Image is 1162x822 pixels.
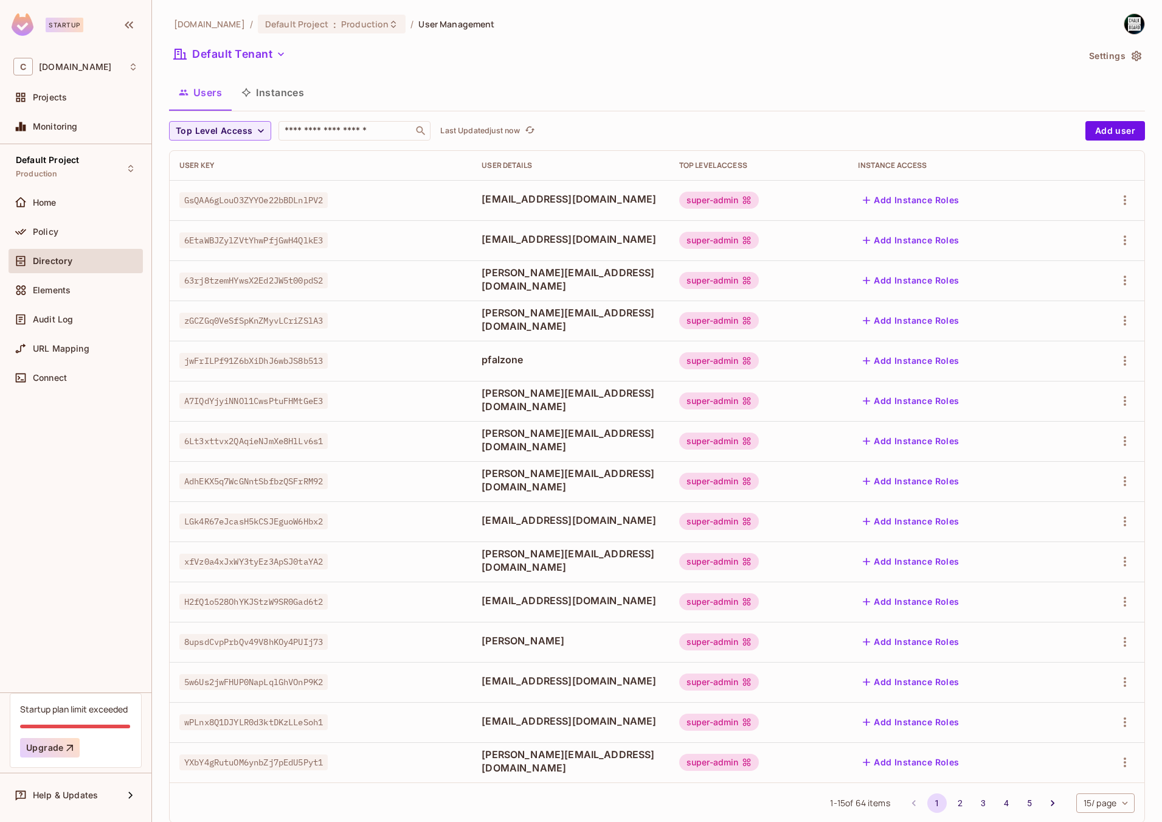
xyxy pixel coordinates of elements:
[1076,793,1135,813] div: 15 / page
[482,192,660,206] span: [EMAIL_ADDRESS][DOMAIN_NAME]
[858,431,964,451] button: Add Instance Roles
[333,19,337,29] span: :
[179,433,328,449] span: 6Lt3xttvx2QAqieNJmXe8HlLv6s1
[20,703,128,715] div: Startup plan limit exceeded
[858,161,1064,170] div: Instance Access
[179,161,462,170] div: User Key
[482,427,660,453] span: [PERSON_NAME][EMAIL_ADDRESS][DOMAIN_NAME]
[858,391,964,411] button: Add Instance Roles
[16,155,79,165] span: Default Project
[20,738,80,758] button: Upgrade
[33,122,78,131] span: Monitoring
[440,126,520,136] p: Last Updated just now
[33,285,71,295] span: Elements
[522,124,537,138] button: refresh
[1084,46,1145,66] button: Settings
[33,227,58,237] span: Policy
[179,714,328,730] span: wPLnx8Q1DJYLR0d3ktDKzLLeSoh1
[179,754,328,770] span: YXbY4gRutuOM6ynbZj7pEdU5Pyt1
[858,592,964,611] button: Add Instance Roles
[33,315,73,324] span: Audit Log
[16,169,58,179] span: Production
[33,790,98,800] span: Help & Updates
[176,124,252,139] span: Top Level Access
[418,18,494,30] span: User Management
[830,796,890,810] span: 1 - 15 of 64 items
[179,232,328,248] span: 6EtaWBJZylZVtYhwPfjGwH4QlkE3
[179,353,328,369] span: jwFrILPf91Z6bXiDhJ6wbJS8b513
[679,553,759,570] div: super-admin
[179,634,328,650] span: 8upsdCvpPrbQv49V8hKOy4PUIj73
[12,13,33,36] img: SReyMgAAAABJRU5ErkJggg==
[482,547,660,574] span: [PERSON_NAME][EMAIL_ADDRESS][DOMAIN_NAME]
[679,513,759,530] div: super-admin
[1124,14,1144,34] img: William Connelly
[950,793,970,813] button: Go to page 2
[482,748,660,775] span: [PERSON_NAME][EMAIL_ADDRESS][DOMAIN_NAME]
[679,714,759,731] div: super-admin
[341,18,389,30] span: Production
[858,231,964,250] button: Add Instance Roles
[858,190,964,210] button: Add Instance Roles
[858,351,964,371] button: Add Instance Roles
[13,58,33,75] span: C
[33,256,72,266] span: Directory
[679,433,759,450] div: super-admin
[482,674,660,688] span: [EMAIL_ADDRESS][DOMAIN_NAME]
[179,192,328,208] span: GsQAA6gLouO3ZYYOe22bBDLnlPV2
[179,473,328,489] span: AdhEKX5q7WcGNntSbfbzQSFrRM92
[250,18,253,30] li: /
[525,125,535,137] span: refresh
[179,594,328,610] span: H2fQ1o528OhYKJStzW9SR0Gad6t2
[679,593,759,610] div: super-admin
[679,272,759,289] div: super-admin
[33,373,67,383] span: Connect
[482,594,660,607] span: [EMAIL_ADDRESS][DOMAIN_NAME]
[679,674,759,691] div: super-admin
[679,473,759,490] div: super-admin
[179,393,328,409] span: A7IQdYjyiNNOl1CwsPtuFHMtGeE3
[482,714,660,728] span: [EMAIL_ADDRESS][DOMAIN_NAME]
[265,18,328,30] span: Default Project
[520,124,537,138] span: Click to refresh data
[858,672,964,692] button: Add Instance Roles
[169,77,232,108] button: Users
[33,92,67,102] span: Projects
[679,352,759,369] div: super-admin
[174,18,245,30] span: the active workspace
[927,793,947,813] button: page 1
[39,62,111,72] span: Workspace: chalkboard.io
[232,77,314,108] button: Instances
[46,18,83,32] div: Startup
[482,306,660,333] span: [PERSON_NAME][EMAIL_ADDRESS][DOMAIN_NAME]
[902,793,1064,813] nav: pagination navigation
[482,266,660,293] span: [PERSON_NAME][EMAIL_ADDRESS][DOMAIN_NAME]
[179,313,328,329] span: zGCZGq0VeSfSpKnZMyvLCriZSlA3
[179,514,328,529] span: LGk4R67eJcasH5kCSJEguoW6Hbx2
[858,271,964,290] button: Add Instance Roles
[858,632,964,652] button: Add Instance Roles
[482,161,660,170] div: User Details
[1020,793,1039,813] button: Go to page 5
[482,634,660,647] span: [PERSON_NAME]
[482,232,660,246] span: [EMAIL_ADDRESS][DOMAIN_NAME]
[858,753,964,772] button: Add Instance Roles
[410,18,413,30] li: /
[679,392,759,409] div: super-admin
[482,386,660,413] span: [PERSON_NAME][EMAIL_ADDRESS][DOMAIN_NAME]
[33,198,57,207] span: Home
[858,512,964,531] button: Add Instance Roles
[974,793,993,813] button: Go to page 3
[679,312,759,329] div: super-admin
[679,161,839,170] div: Top Level Access
[858,552,964,571] button: Add Instance Roles
[1043,793,1062,813] button: Go to next page
[169,44,291,64] button: Default Tenant
[858,311,964,330] button: Add Instance Roles
[482,467,660,493] span: [PERSON_NAME][EMAIL_ADDRESS][DOMAIN_NAME]
[33,344,89,354] span: URL Mapping
[679,754,759,771] div: super-admin
[679,192,759,209] div: super-admin
[179,273,328,288] span: 63rj8tzemHYwsX2Ed2JW5t00pdS2
[179,674,328,690] span: 5w6Us2jwFHUP0NapLqlGhVOnP9K2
